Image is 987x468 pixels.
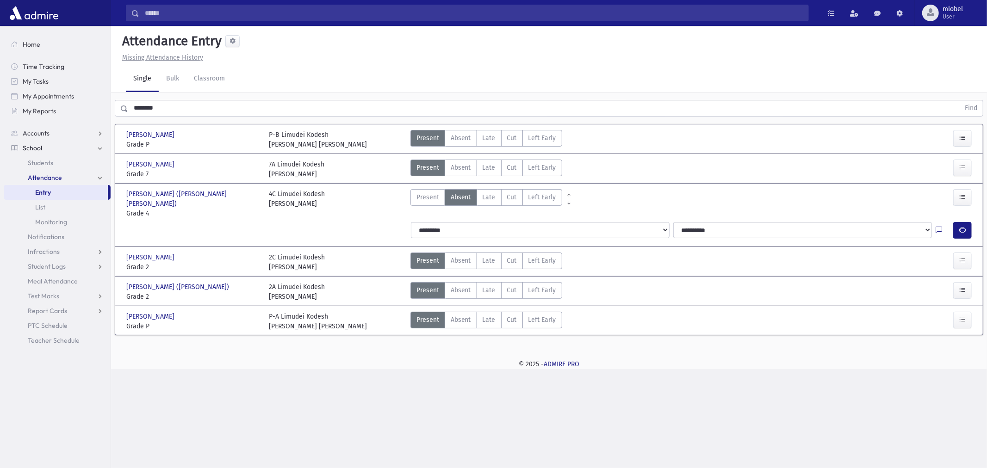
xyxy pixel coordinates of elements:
div: AttTypes [410,252,562,272]
span: List [35,203,45,211]
span: Grade 2 [126,262,260,272]
a: My Appointments [4,89,111,104]
span: Left Early [528,163,556,172]
span: Present [416,133,439,143]
a: Student Logs [4,259,111,274]
span: Left Early [528,192,556,202]
a: Single [126,66,159,92]
a: Missing Attendance History [118,54,203,62]
span: Teacher Schedule [28,336,80,345]
span: Grade 4 [126,209,260,218]
div: 4C Limudei Kodesh [PERSON_NAME] [269,189,325,218]
span: Late [483,256,496,265]
span: Monitoring [35,218,67,226]
a: Classroom [186,66,232,92]
span: Grade 2 [126,292,260,302]
div: P-B Limudei Kodesh [PERSON_NAME] [PERSON_NAME] [269,130,367,149]
span: [PERSON_NAME] ([PERSON_NAME]) [126,282,231,292]
span: Notifications [28,233,64,241]
span: Left Early [528,315,556,325]
span: User [943,13,963,20]
span: [PERSON_NAME] ([PERSON_NAME] [PERSON_NAME]) [126,189,260,209]
a: Test Marks [4,289,111,303]
span: Home [23,40,40,49]
a: My Tasks [4,74,111,89]
span: PTC Schedule [28,321,68,330]
a: Entry [4,185,108,200]
span: Cut [507,285,517,295]
span: Accounts [23,129,50,137]
div: AttTypes [410,282,562,302]
a: Notifications [4,229,111,244]
a: Bulk [159,66,186,92]
span: Absent [451,285,471,295]
span: Students [28,159,53,167]
span: Late [483,133,496,143]
span: Grade 7 [126,169,260,179]
span: Grade P [126,321,260,331]
a: Attendance [4,170,111,185]
span: Absent [451,192,471,202]
div: AttTypes [410,130,562,149]
span: School [23,144,42,152]
span: Absent [451,133,471,143]
span: Present [416,256,439,265]
span: Report Cards [28,307,67,315]
span: Time Tracking [23,62,64,71]
span: Absent [451,315,471,325]
span: My Appointments [23,92,74,100]
span: Absent [451,163,471,172]
span: My Tasks [23,77,49,86]
div: AttTypes [410,312,562,331]
div: 2C Limudei Kodesh [PERSON_NAME] [269,252,325,272]
button: Find [959,100,983,116]
a: Meal Attendance [4,274,111,289]
span: Infractions [28,247,60,256]
div: AttTypes [410,160,562,179]
span: mlobel [943,6,963,13]
span: [PERSON_NAME] [126,130,176,140]
div: AttTypes [410,189,562,218]
span: Cut [507,315,517,325]
span: Cut [507,163,517,172]
h5: Attendance Entry [118,33,222,49]
input: Search [139,5,808,21]
span: Cut [507,256,517,265]
span: Left Early [528,256,556,265]
a: Infractions [4,244,111,259]
span: Late [483,285,496,295]
a: Students [4,155,111,170]
span: Student Logs [28,262,66,271]
span: Present [416,192,439,202]
span: Present [416,315,439,325]
a: Accounts [4,126,111,141]
div: 7A Limudei Kodesh [PERSON_NAME] [269,160,324,179]
span: Cut [507,133,517,143]
a: Report Cards [4,303,111,318]
a: My Reports [4,104,111,118]
span: Entry [35,188,51,197]
div: P-A Limudei Kodesh [PERSON_NAME] [PERSON_NAME] [269,312,367,331]
a: ADMIRE PRO [544,360,579,368]
span: Present [416,285,439,295]
span: Late [483,315,496,325]
span: Late [483,192,496,202]
span: Left Early [528,133,556,143]
div: © 2025 - [126,359,972,369]
a: List [4,200,111,215]
span: Attendance [28,173,62,182]
span: [PERSON_NAME] [126,160,176,169]
span: Late [483,163,496,172]
span: My Reports [23,107,56,115]
span: Absent [451,256,471,265]
span: Left Early [528,285,556,295]
span: Test Marks [28,292,59,300]
span: Meal Attendance [28,277,78,285]
span: [PERSON_NAME] [126,312,176,321]
a: School [4,141,111,155]
a: Monitoring [4,215,111,229]
div: 2A Limudei Kodesh [PERSON_NAME] [269,282,325,302]
u: Missing Attendance History [122,54,203,62]
img: AdmirePro [7,4,61,22]
span: Cut [507,192,517,202]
